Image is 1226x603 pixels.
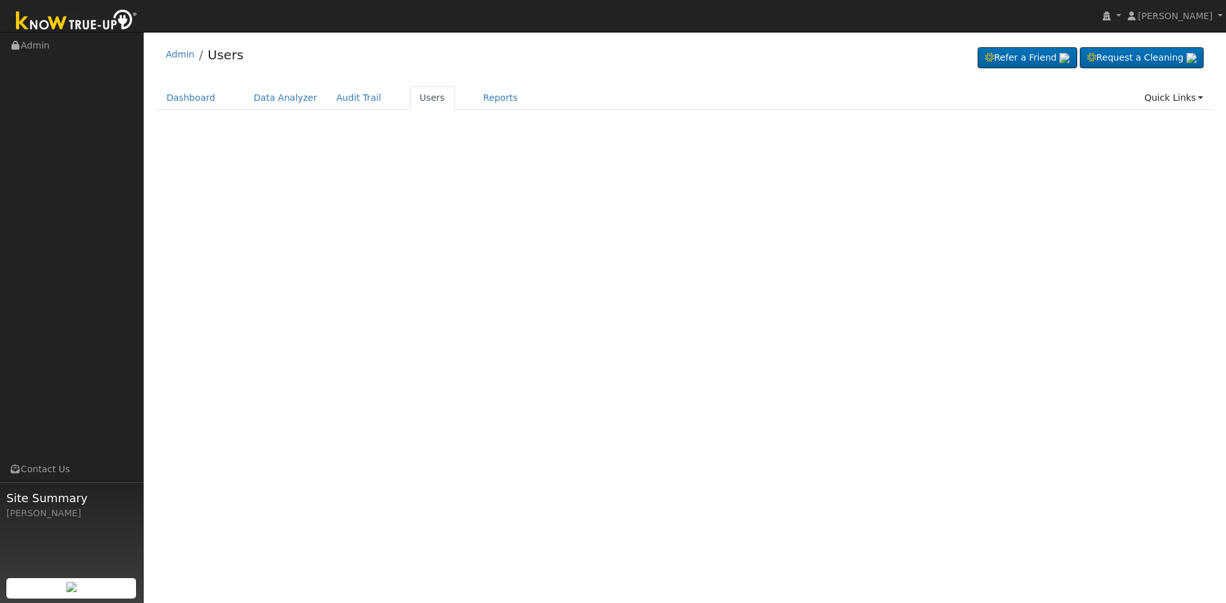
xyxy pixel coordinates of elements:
img: Know True-Up [10,7,144,36]
a: Admin [166,49,195,59]
a: Audit Trail [327,86,391,110]
img: retrieve [66,582,77,592]
a: Dashboard [157,86,225,110]
a: Refer a Friend [978,47,1077,69]
div: [PERSON_NAME] [6,507,137,520]
a: Users [208,47,243,63]
a: Users [410,86,455,110]
span: [PERSON_NAME] [1138,11,1213,21]
a: Request a Cleaning [1080,47,1204,69]
a: Data Analyzer [244,86,327,110]
span: Site Summary [6,489,137,507]
img: retrieve [1186,53,1197,63]
img: retrieve [1059,53,1070,63]
a: Reports [474,86,527,110]
a: Quick Links [1135,86,1213,110]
